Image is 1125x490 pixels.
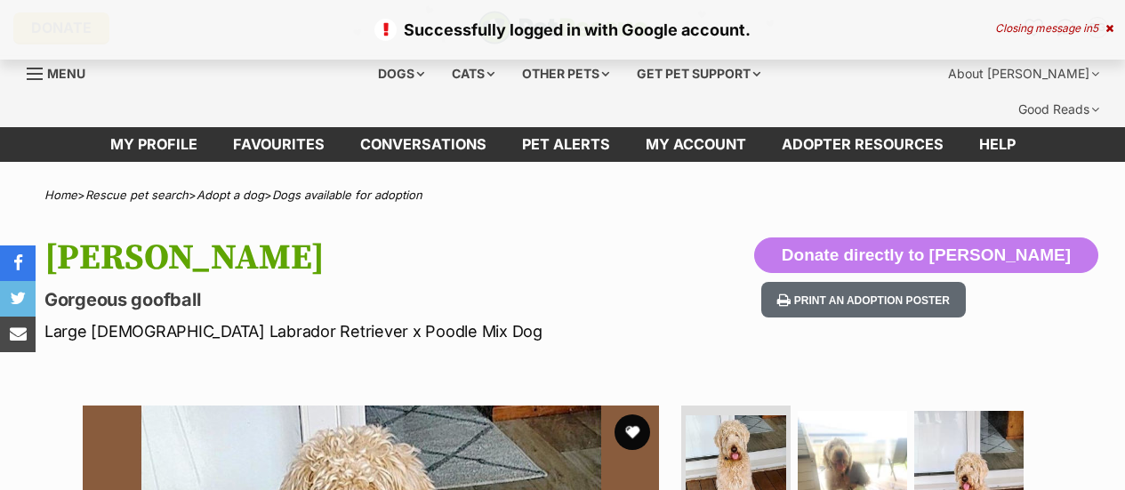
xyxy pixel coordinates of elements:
div: Get pet support [624,56,773,92]
a: Adopter resources [764,127,961,162]
p: Large [DEMOGRAPHIC_DATA] Labrador Retriever x Poodle Mix Dog [44,319,687,343]
div: Closing message in [995,22,1113,35]
div: About [PERSON_NAME] [936,56,1112,92]
a: Dogs available for adoption [272,188,422,202]
a: My profile [92,127,215,162]
a: Adopt a dog [197,188,264,202]
div: Good Reads [1006,92,1112,127]
a: Menu [27,56,98,88]
a: My account [628,127,764,162]
div: Dogs [366,56,437,92]
span: 5 [1092,21,1098,35]
a: Home [44,188,77,202]
p: Gorgeous goofball [44,287,687,312]
a: Pet alerts [504,127,628,162]
button: Print an adoption poster [761,282,966,318]
button: favourite [615,414,650,450]
span: Menu [47,66,85,81]
div: Cats [439,56,507,92]
div: Other pets [510,56,622,92]
a: conversations [342,127,504,162]
button: Donate directly to [PERSON_NAME] [754,237,1098,273]
a: Rescue pet search [85,188,189,202]
a: Help [961,127,1033,162]
a: Favourites [215,127,342,162]
p: Successfully logged in with Google account. [18,18,1107,42]
h1: [PERSON_NAME] [44,237,687,278]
